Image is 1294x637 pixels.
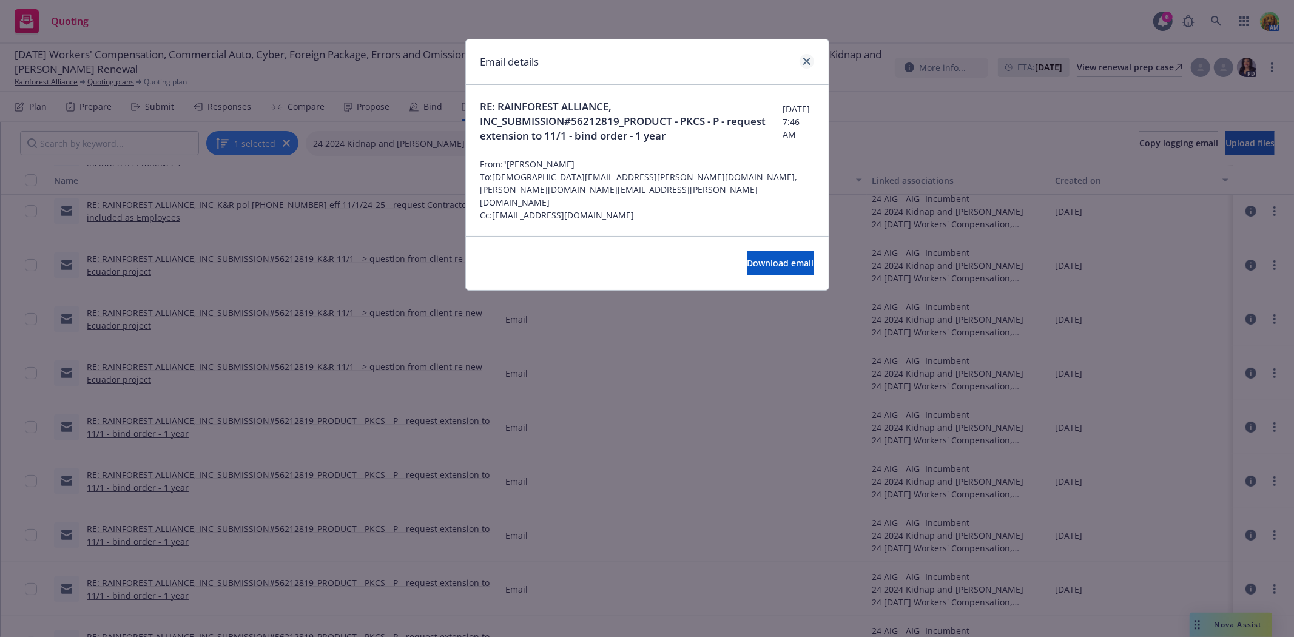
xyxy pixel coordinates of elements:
[800,54,814,69] a: close
[747,257,814,269] span: Download email
[480,99,783,143] span: RE: RAINFOREST ALLIANCE, INC_SUBMISSION#56212819_PRODUCT - PKCS - P - request extension to 11/1 -...
[747,251,814,275] button: Download email
[783,103,814,141] span: [DATE] 7:46 AM
[480,209,814,221] span: Cc: [EMAIL_ADDRESS][DOMAIN_NAME]
[480,158,814,170] span: From: "[PERSON_NAME]
[480,54,539,70] h1: Email details
[480,170,814,209] span: To: [DEMOGRAPHIC_DATA][EMAIL_ADDRESS][PERSON_NAME][DOMAIN_NAME],[PERSON_NAME][DOMAIN_NAME][EMAIL_...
